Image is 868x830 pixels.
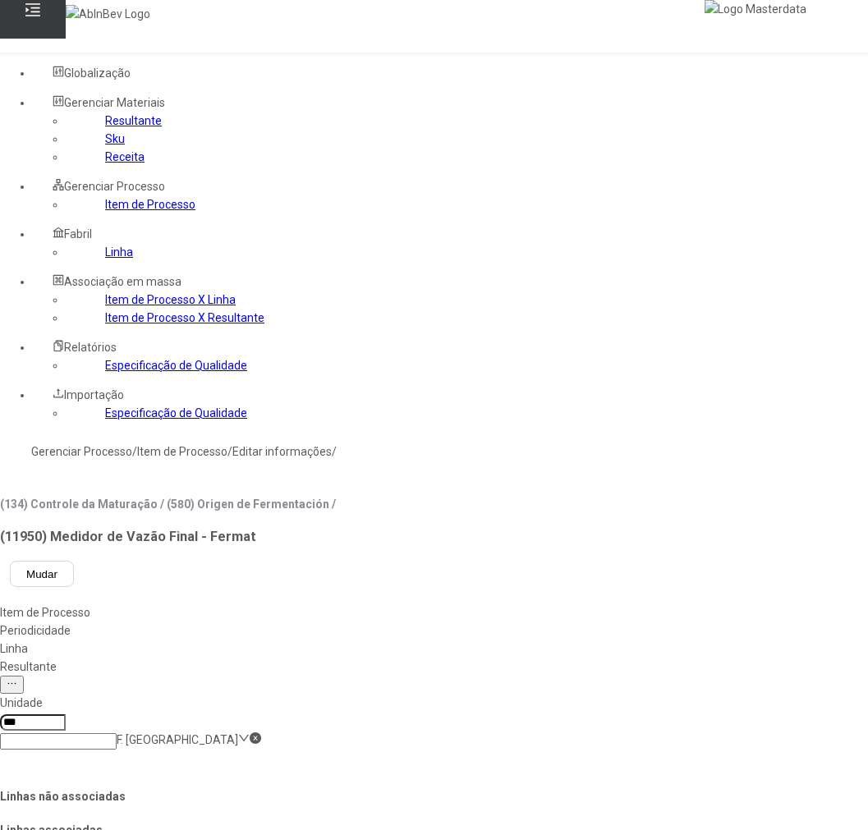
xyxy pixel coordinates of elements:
span: Gerenciar Processo [64,180,165,193]
a: Sku [105,132,125,145]
span: Gerenciar Materiais [64,96,165,109]
nz-select-item: F. Pernambuco [117,733,238,746]
a: Linha [105,245,133,259]
a: Especificação de Qualidade [105,359,247,372]
nz-breadcrumb-separator: / [227,445,232,458]
img: AbInBev Logo [66,5,150,23]
a: Editar informações [232,445,332,458]
span: Relatórios [64,341,117,354]
span: Importação [64,388,124,401]
a: Resultante [105,114,162,127]
a: Item de Processo X Resultante [105,311,264,324]
a: Gerenciar Processo [31,445,132,458]
a: Item de Processo X Linha [105,293,236,306]
nz-breadcrumb-separator: / [332,445,337,458]
button: Mudar [10,561,74,587]
span: Associação em massa [64,275,181,288]
span: Globalização [64,66,131,80]
span: Fabril [64,227,92,241]
a: Item de Processo [105,198,195,211]
span: Mudar [26,568,57,580]
a: Receita [105,150,145,163]
nz-breadcrumb-separator: / [132,445,137,458]
a: Item de Processo [137,445,227,458]
a: Especificação de Qualidade [105,406,247,420]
